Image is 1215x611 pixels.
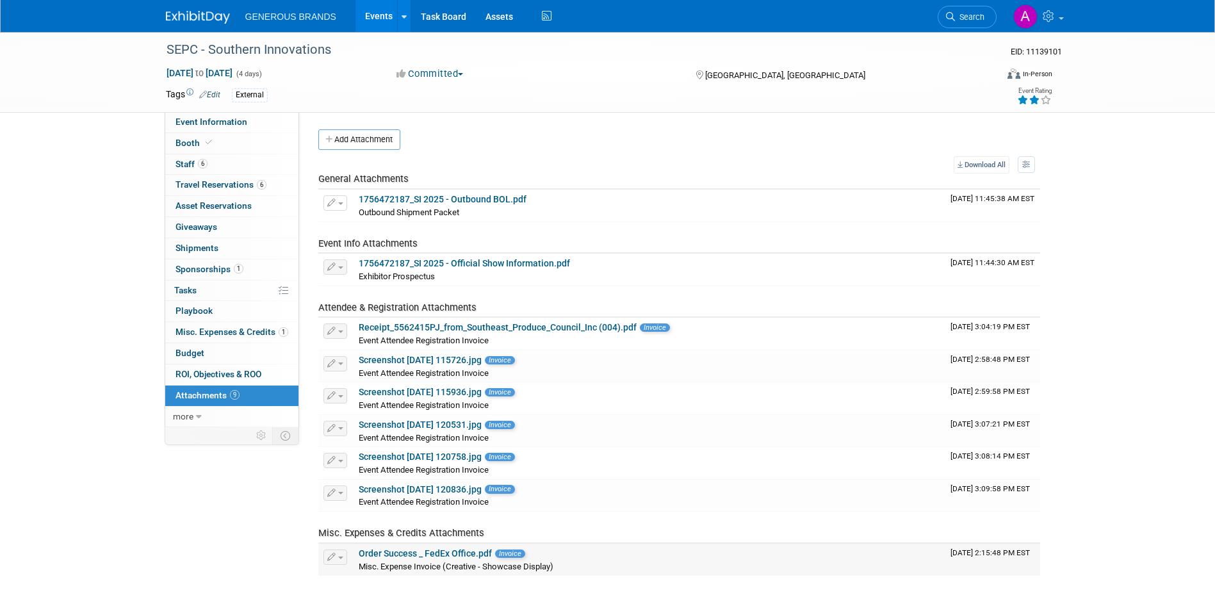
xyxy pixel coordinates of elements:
span: Budget [175,348,204,358]
span: Search [955,12,984,22]
div: Event Format [921,67,1053,86]
div: Event Rating [1017,88,1052,94]
span: Upload Timestamp [950,420,1030,428]
td: Upload Timestamp [945,350,1040,382]
a: Shipments [165,238,298,259]
span: Attendee & Registration Attachments [318,302,477,313]
i: Booth reservation complete [206,139,212,146]
td: Tags [166,88,220,102]
span: Event Attendee Registration Invoice [359,497,489,507]
a: Staff6 [165,154,298,175]
td: Upload Timestamp [945,480,1040,512]
span: Tasks [174,285,197,295]
span: Invoice [485,453,515,461]
span: Misc. Expense Invoice (Creative - Showcase Display) [359,562,553,571]
span: Outbound Shipment Packet [359,208,459,217]
a: 1756472187_SI 2025 - Official Show Information.pdf [359,258,570,268]
span: 9 [230,390,240,400]
span: Upload Timestamp [950,355,1030,364]
span: [GEOGRAPHIC_DATA], [GEOGRAPHIC_DATA] [705,70,865,80]
span: Invoice [485,388,515,396]
span: Travel Reservations [175,179,266,190]
span: GENEROUS BRANDS [245,12,336,22]
span: General Attachments [318,173,409,184]
td: Upload Timestamp [945,190,1040,222]
a: Edit [199,90,220,99]
span: Event Attendee Registration Invoice [359,400,489,410]
button: Add Attachment [318,129,400,150]
span: Event Information [175,117,247,127]
span: Upload Timestamp [950,484,1030,493]
span: (4 days) [235,70,262,78]
img: Astrid Aguayo [1013,4,1038,29]
a: Receipt_5562415PJ_from_Southeast_Produce_Council_Inc (004).pdf [359,322,637,332]
span: Misc. Expenses & Credits [175,327,288,337]
span: 6 [257,180,266,190]
span: Event Attendee Registration Invoice [359,336,489,345]
span: Invoice [485,421,515,429]
div: In-Person [1022,69,1052,79]
span: Attachments [175,390,240,400]
span: Playbook [175,305,213,316]
span: Invoice [495,550,525,558]
a: Search [938,6,997,28]
button: Committed [392,67,468,81]
a: Download All [954,156,1009,174]
span: Upload Timestamp [950,387,1030,396]
div: SEPC - Southern Innovations [162,38,977,61]
span: to [193,68,206,78]
span: Upload Timestamp [950,258,1034,267]
span: Misc. Expenses & Credits Attachments [318,527,484,539]
a: Misc. Expenses & Credits1 [165,322,298,343]
span: 1 [234,264,243,273]
a: more [165,407,298,427]
span: Event Attendee Registration Invoice [359,465,489,475]
a: Screenshot [DATE] 115936.jpg [359,387,482,397]
span: Event ID: 11139101 [1011,47,1062,56]
a: Tasks [165,281,298,301]
span: Booth [175,138,215,148]
td: Upload Timestamp [945,544,1040,576]
span: Giveaways [175,222,217,232]
span: Upload Timestamp [950,322,1030,331]
span: Shipments [175,243,218,253]
td: Upload Timestamp [945,447,1040,479]
a: Attachments9 [165,386,298,406]
a: Screenshot [DATE] 120758.jpg [359,452,482,462]
span: Event Info Attachments [318,238,418,249]
a: Screenshot [DATE] 120531.jpg [359,420,482,430]
a: Order Success _ FedEx Office.pdf [359,548,492,558]
span: 6 [198,159,208,168]
a: Sponsorships1 [165,259,298,280]
span: Upload Timestamp [950,452,1030,460]
span: ROI, Objectives & ROO [175,369,261,379]
a: Event Information [165,112,298,133]
a: Booth [165,133,298,154]
td: Upload Timestamp [945,254,1040,286]
span: Invoice [485,485,515,493]
img: ExhibitDay [166,11,230,24]
td: Upload Timestamp [945,318,1040,350]
span: Invoice [640,323,670,332]
a: ROI, Objectives & ROO [165,364,298,385]
span: Upload Timestamp [950,194,1034,203]
span: Event Attendee Registration Invoice [359,433,489,443]
td: Upload Timestamp [945,382,1040,414]
span: Event Attendee Registration Invoice [359,368,489,378]
span: Staff [175,159,208,169]
span: Upload Timestamp [950,548,1030,557]
span: [DATE] [DATE] [166,67,233,79]
span: Asset Reservations [175,200,252,211]
td: Personalize Event Tab Strip [250,427,273,444]
span: Invoice [485,356,515,364]
a: Screenshot [DATE] 115726.jpg [359,355,482,365]
a: 1756472187_SI 2025 - Outbound BOL.pdf [359,194,526,204]
a: Screenshot [DATE] 120836.jpg [359,484,482,494]
a: Playbook [165,301,298,322]
a: Budget [165,343,298,364]
div: External [232,88,268,102]
td: Upload Timestamp [945,415,1040,447]
a: Travel Reservations6 [165,175,298,195]
span: more [173,411,193,421]
a: Asset Reservations [165,196,298,216]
